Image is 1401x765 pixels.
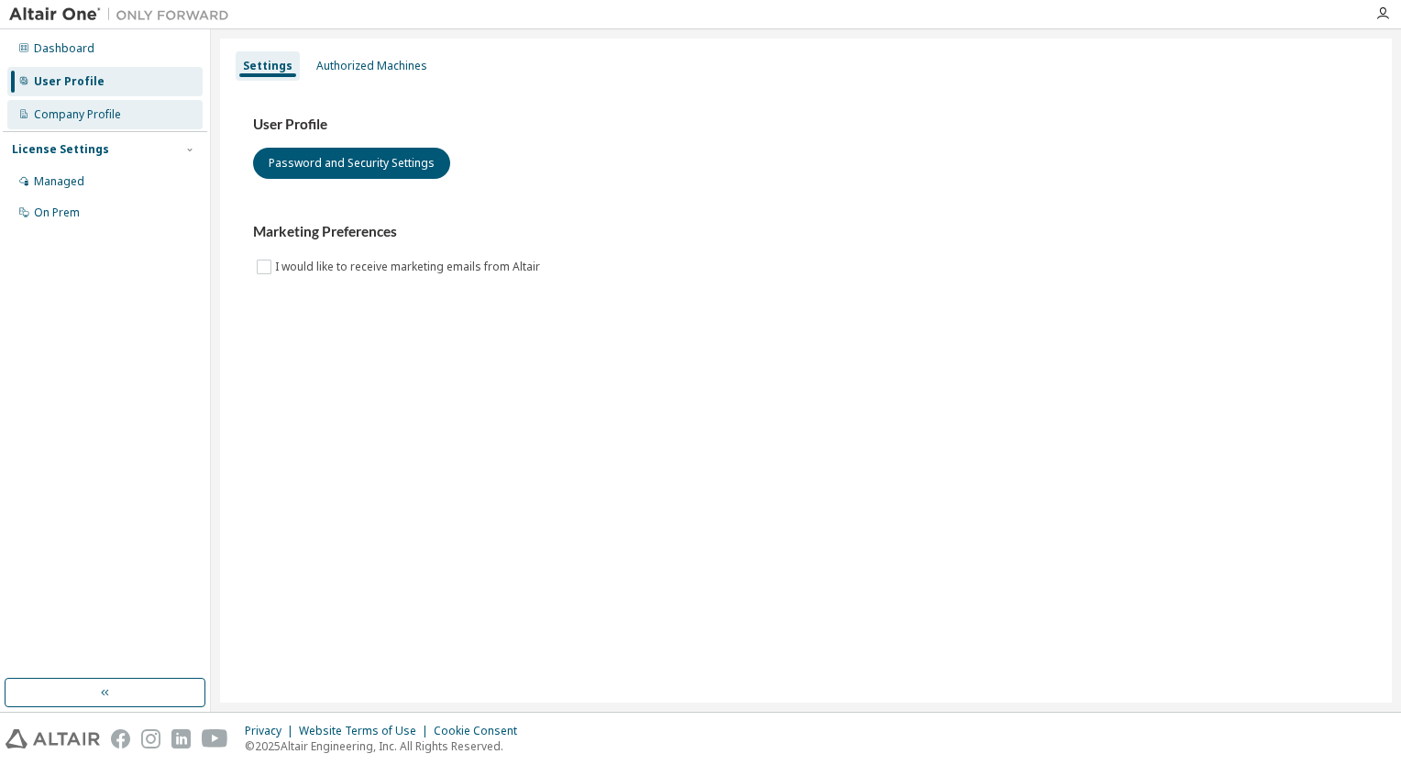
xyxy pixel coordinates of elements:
[171,729,191,748] img: linkedin.svg
[12,142,109,157] div: License Settings
[111,729,130,748] img: facebook.svg
[245,738,528,754] p: © 2025 Altair Engineering, Inc. All Rights Reserved.
[316,59,427,73] div: Authorized Machines
[34,74,105,89] div: User Profile
[202,729,228,748] img: youtube.svg
[253,116,1359,134] h3: User Profile
[243,59,292,73] div: Settings
[275,256,544,278] label: I would like to receive marketing emails from Altair
[245,724,299,738] div: Privacy
[253,223,1359,241] h3: Marketing Preferences
[299,724,434,738] div: Website Terms of Use
[34,41,94,56] div: Dashboard
[34,107,121,122] div: Company Profile
[9,6,238,24] img: Altair One
[6,729,100,748] img: altair_logo.svg
[434,724,528,738] div: Cookie Consent
[34,174,84,189] div: Managed
[34,205,80,220] div: On Prem
[253,148,450,179] button: Password and Security Settings
[141,729,160,748] img: instagram.svg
